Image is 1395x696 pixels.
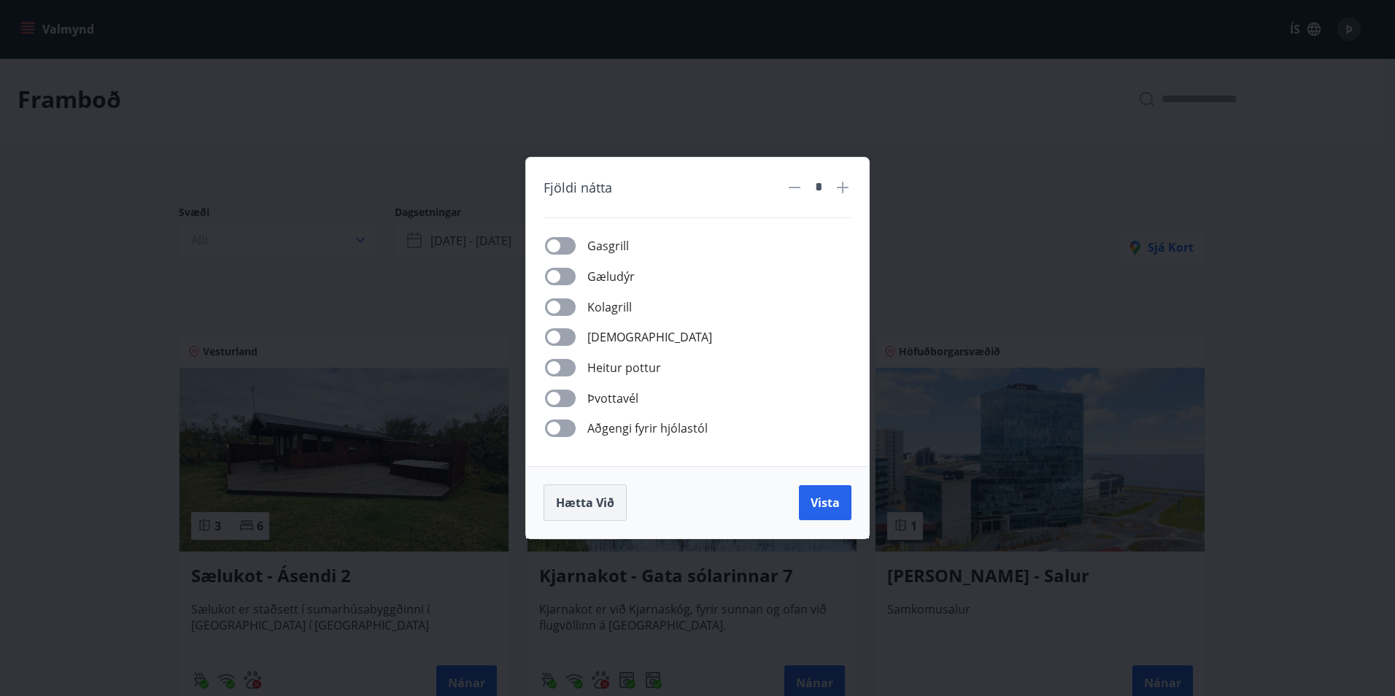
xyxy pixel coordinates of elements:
span: Þvottavél [587,390,638,407]
span: Vista [811,495,840,511]
span: Gæludýr [587,268,635,285]
span: Kolagrill [587,298,632,316]
span: Hætta við [556,495,614,511]
button: Vista [799,485,851,520]
span: Aðgengi fyrir hjólastól [587,419,708,437]
span: Heitur pottur [587,359,661,376]
span: Gasgrill [587,237,629,255]
span: [DEMOGRAPHIC_DATA] [587,328,712,346]
button: Hætta við [544,484,627,521]
span: Fjöldi nátta [544,178,612,197]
